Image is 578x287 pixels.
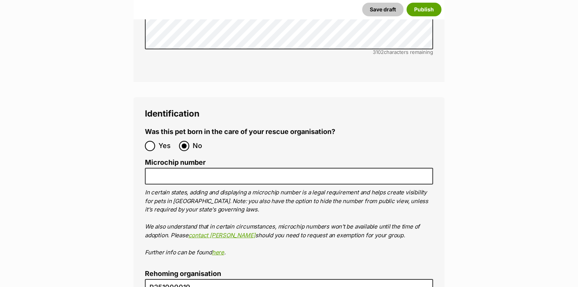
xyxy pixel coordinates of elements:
button: Save draft [362,3,404,16]
button: Publish [407,3,441,16]
span: Yes [159,141,175,151]
p: In certain states, adding and displaying a microchip number is a legal requirement and helps crea... [145,188,433,257]
span: Identification [145,108,199,118]
label: Was this pet born in the care of your rescue organisation? [145,128,335,136]
a: contact [PERSON_NAME] [188,232,256,239]
div: characters remaining [145,49,433,55]
span: 3102 [373,49,384,55]
span: No [193,141,209,151]
a: here [212,249,224,256]
label: Rehoming organisation [145,270,433,278]
label: Microchip number [145,159,433,167]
